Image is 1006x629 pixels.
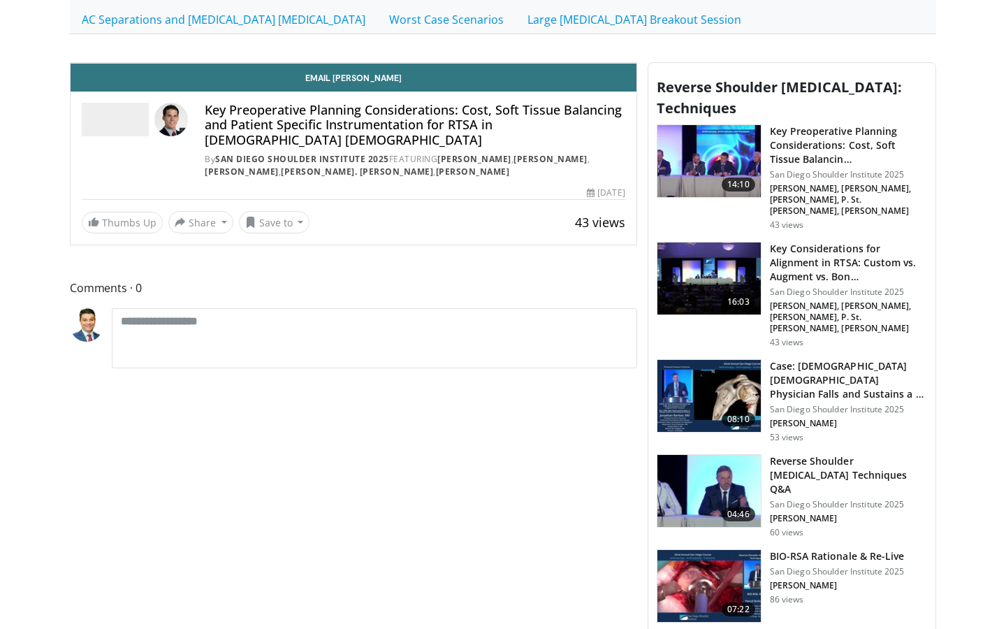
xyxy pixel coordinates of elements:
h3: Case: [DEMOGRAPHIC_DATA] [DEMOGRAPHIC_DATA] Physician Falls and Sustains a 3-Part Surgi… [770,359,927,401]
a: Worst Case Scenarios [377,5,516,34]
a: 08:10 Case: [DEMOGRAPHIC_DATA] [DEMOGRAPHIC_DATA] Physician Falls and Sustains a 3-Part Surgi… Sa... [657,359,927,443]
a: [PERSON_NAME] [437,153,511,165]
div: By FEATURING , , , , [205,153,625,178]
h3: Reverse Shoulder [MEDICAL_DATA] Techniques Q&A [770,454,927,496]
p: [PERSON_NAME] [770,418,927,429]
span: 04:46 [722,507,755,521]
p: [PERSON_NAME] [770,580,905,591]
h3: Key Preoperative Planning Considerations: Cost, Soft Tissue Balancin… [770,124,927,166]
span: 16:03 [722,295,755,309]
p: [PERSON_NAME], [PERSON_NAME], [PERSON_NAME], P. St. [PERSON_NAME], [PERSON_NAME] [770,183,927,217]
button: Save to [239,211,310,233]
p: [PERSON_NAME] [770,513,927,524]
img: fa0cefe3-80e9-4af2-bce4-4d4f4f5918d3.150x105_q85_crop-smart_upscale.jpg [657,360,761,433]
img: Avatar [154,103,188,136]
a: Large [MEDICAL_DATA] Breakout Session [516,5,753,34]
a: Thumbs Up [82,212,163,233]
a: 14:10 Key Preoperative Planning Considerations: Cost, Soft Tissue Balancin… San Diego Shoulder In... [657,124,927,231]
span: 08:10 [722,412,755,426]
a: AC Separations and [MEDICAL_DATA] [MEDICAL_DATA] [70,5,377,34]
div: [DATE] [587,187,625,199]
p: [PERSON_NAME], [PERSON_NAME], [PERSON_NAME], P. St. [PERSON_NAME], [PERSON_NAME] [770,301,927,334]
h4: Key Preoperative Planning Considerations: Cost, Soft Tissue Balancing and Patient Specific Instru... [205,103,625,148]
span: Reverse Shoulder [MEDICAL_DATA]: Techniques [657,78,902,117]
a: San Diego Shoulder Institute 2025 [215,153,389,165]
a: [PERSON_NAME] [436,166,510,178]
a: 07:22 BIO-RSA Rationale & Re-Live San Diego Shoulder Institute 2025 [PERSON_NAME] 86 views [657,549,927,623]
video-js: Video Player [71,63,636,64]
img: cdf850b8-535d-4c9a-b43f-df33ca984487.150x105_q85_crop-smart_upscale.jpg [657,550,761,623]
a: [PERSON_NAME] [205,166,279,178]
a: [PERSON_NAME] [513,153,588,165]
span: Comments 0 [70,279,637,297]
p: 60 views [770,527,804,538]
p: 53 views [770,432,804,443]
img: San Diego Shoulder Institute 2025 [82,103,149,136]
span: 07:22 [722,602,755,616]
p: San Diego Shoulder Institute 2025 [770,287,927,298]
h3: Key Considerations for Alignment in RTSA: Custom vs. Augment vs. Bon… [770,242,927,284]
p: San Diego Shoulder Institute 2025 [770,404,927,415]
span: 43 views [575,214,625,231]
p: San Diego Shoulder Institute 2025 [770,566,905,577]
h3: BIO-RSA Rationale & Re-Live [770,549,905,563]
p: 43 views [770,219,804,231]
p: San Diego Shoulder Institute 2025 [770,499,927,510]
img: aef9a6ab-9694-4d34-85ba-ec28fea20305.150x105_q85_crop-smart_upscale.jpg [657,125,761,198]
a: [PERSON_NAME]. [PERSON_NAME] [281,166,433,178]
span: 14:10 [722,178,755,191]
img: 5df45364-e4a4-4fc8-8727-b11fb78b4c46.150x105_q85_crop-smart_upscale.jpg [657,243,761,315]
img: Avatar [70,308,103,342]
img: c1e7b471-88d9-4c0e-a5c3-7fa67dca6c5b.150x105_q85_crop-smart_upscale.jpg [657,455,761,528]
p: 43 views [770,337,804,348]
button: Share [168,211,233,233]
p: San Diego Shoulder Institute 2025 [770,169,927,180]
a: Email [PERSON_NAME] [71,64,636,92]
a: 04:46 Reverse Shoulder [MEDICAL_DATA] Techniques Q&A San Diego Shoulder Institute 2025 [PERSON_NA... [657,454,927,538]
a: 16:03 Key Considerations for Alignment in RTSA: Custom vs. Augment vs. Bon… San Diego Shoulder In... [657,242,927,348]
p: 86 views [770,594,804,605]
